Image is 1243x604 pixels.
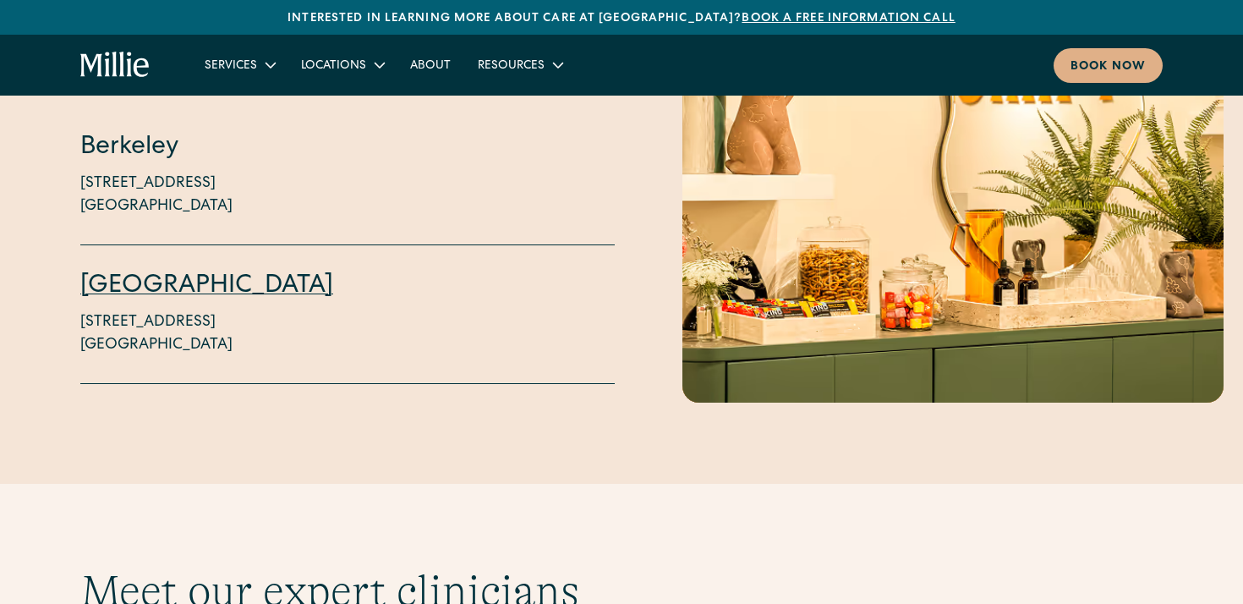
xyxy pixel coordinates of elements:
[287,51,397,79] div: Locations
[478,58,545,75] div: Resources
[80,173,233,218] a: [STREET_ADDRESS][GEOGRAPHIC_DATA]
[205,58,257,75] div: Services
[80,311,233,357] a: [STREET_ADDRESS][GEOGRAPHIC_DATA]
[301,58,366,75] div: Locations
[80,274,333,299] a: [GEOGRAPHIC_DATA]
[80,173,233,218] p: [STREET_ADDRESS] [GEOGRAPHIC_DATA]
[80,52,151,79] a: home
[1054,48,1163,83] a: Book now
[1071,58,1146,76] div: Book now
[80,311,233,357] p: [STREET_ADDRESS] [GEOGRAPHIC_DATA]
[742,13,955,25] a: Book a free information call
[80,135,178,161] a: Berkeley
[191,51,287,79] div: Services
[397,51,464,79] a: About
[464,51,575,79] div: Resources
